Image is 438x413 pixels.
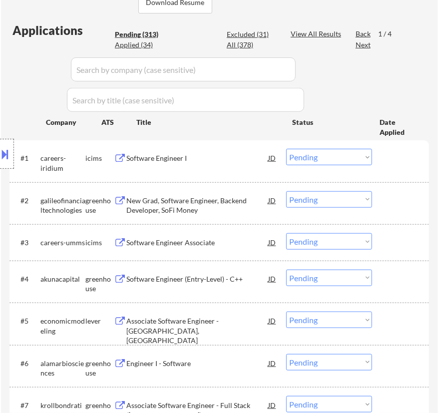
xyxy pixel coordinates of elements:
div: Software Engineer (Entry-Level) - C++ [126,274,268,284]
div: View All Results [291,29,344,39]
div: #7 [20,401,32,411]
div: Title [136,117,283,127]
div: JD [267,270,277,288]
div: greenhouse [85,359,114,378]
input: Search by company (case sensitive) [71,57,296,81]
div: Associate Software Engineer - [GEOGRAPHIC_DATA], [GEOGRAPHIC_DATA] [126,316,268,346]
div: akunacapital [40,274,85,284]
div: lever [85,316,114,326]
div: economicmodeling [40,316,85,336]
div: New Grad, Software Engineer, Backend Developer, SoFi Money [126,196,268,215]
div: JD [267,191,277,209]
div: alamarbiosciences [40,359,85,378]
div: #5 [20,316,32,326]
div: #6 [20,359,32,369]
div: Pending (313) [115,29,165,39]
div: 1 / 4 [378,29,401,39]
div: Applied (34) [115,40,165,50]
div: Software Engineer Associate [126,238,268,248]
div: Engineer I - Software [126,359,268,369]
div: Applications [12,24,111,36]
div: #4 [20,274,32,284]
input: Search by title (case sensitive) [67,88,304,112]
div: Next [356,40,372,50]
div: Excluded (31) [227,29,277,39]
div: greenhouse [85,274,114,294]
div: JD [267,233,277,251]
div: JD [267,354,277,372]
div: JD [267,149,277,167]
div: Status [292,113,365,131]
div: All (378) [227,40,277,50]
div: Software Engineer I [126,153,268,163]
div: JD [267,312,277,330]
div: Date Applied [380,117,417,137]
div: Back [356,29,372,39]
